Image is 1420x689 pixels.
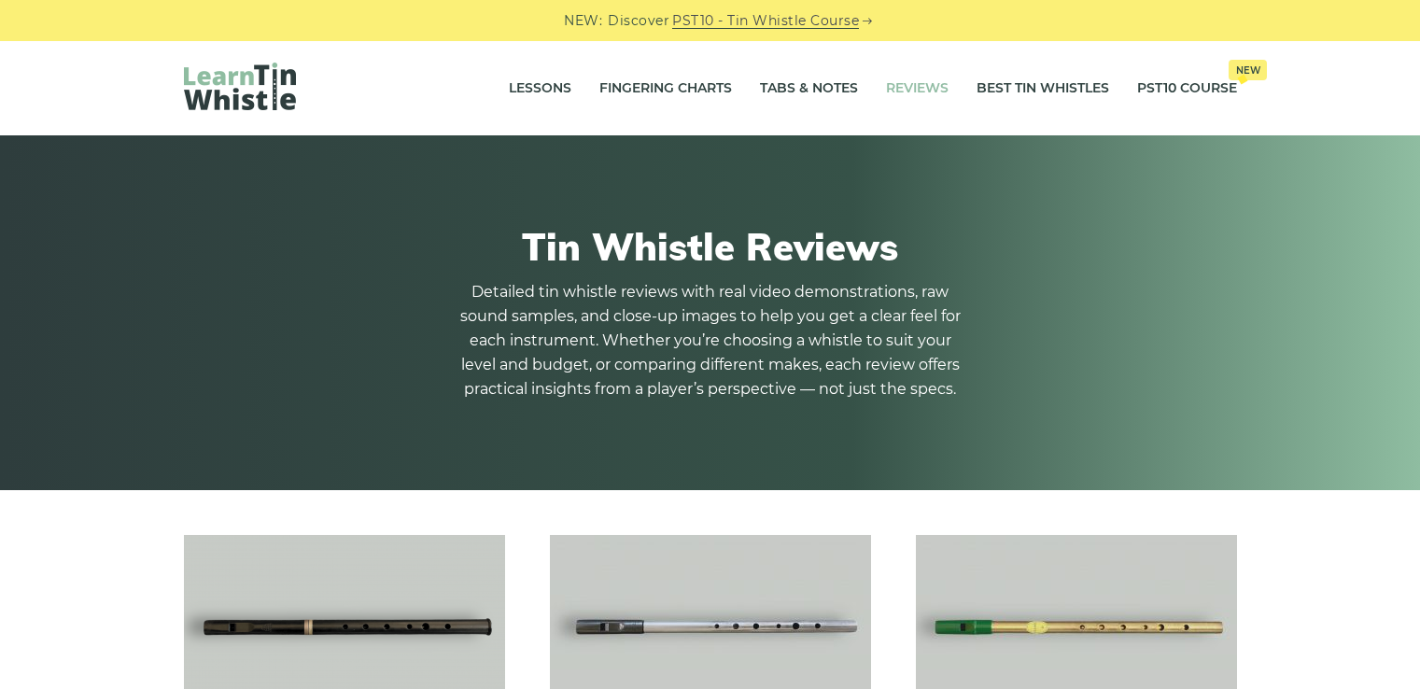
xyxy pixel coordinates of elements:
[599,65,732,112] a: Fingering Charts
[1229,60,1267,80] span: New
[886,65,949,112] a: Reviews
[184,63,296,110] img: LearnTinWhistle.com
[509,65,571,112] a: Lessons
[184,224,1237,269] h1: Tin Whistle Reviews
[1137,65,1237,112] a: PST10 CourseNew
[977,65,1109,112] a: Best Tin Whistles
[458,280,963,401] p: Detailed tin whistle reviews with real video demonstrations, raw sound samples, and close-up imag...
[760,65,858,112] a: Tabs & Notes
